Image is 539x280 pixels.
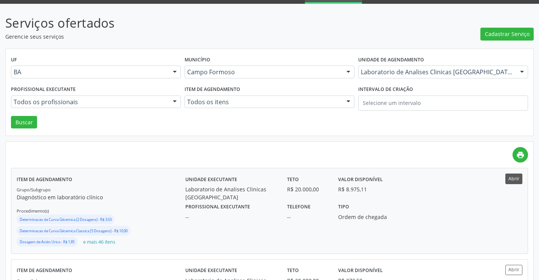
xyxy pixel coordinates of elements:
[338,265,383,277] label: Valor disponível
[20,239,75,244] small: Dosagem de Acido Urico - R$ 1,85
[14,98,165,106] span: Todos os profissionais
[17,193,185,201] p: Diagnóstico em laboratório clínico
[14,68,165,76] span: BA
[5,33,375,41] p: Gerencie seus serviços
[338,185,367,193] div: R$ 8.975,11
[358,95,528,111] input: Selecione um intervalo
[185,265,237,277] label: Unidade executante
[187,68,339,76] span: Campo Formoso
[17,187,51,192] small: Grupo/Subgrupo
[185,84,240,95] label: Item de agendamento
[20,217,112,222] small: Determinacao de Curva Glicemica (2 Dosagens) - R$ 3,63
[80,237,118,247] button: e mais 46 itens
[287,185,328,193] div: R$ 20.000,00
[358,84,413,95] label: Intervalo de criação
[485,30,530,38] span: Cadastrar Serviço
[17,265,72,277] label: Item de agendamento
[505,174,522,184] button: Abrir
[358,54,424,66] label: Unidade de agendamento
[20,228,127,233] small: Determinacao de Curva Glicemica Classica (5 Dosagens) - R$ 10,00
[17,174,72,185] label: Item de agendamento
[361,68,513,76] span: Laboratorio de Analises Clinicas [GEOGRAPHIC_DATA]
[287,201,311,213] label: Telefone
[185,201,250,213] label: Profissional executante
[338,174,383,185] label: Valor disponível
[185,54,210,66] label: Município
[5,14,375,33] p: Serviços ofertados
[185,213,276,221] div: --
[513,147,528,163] a: print
[505,265,522,275] button: Abrir
[185,174,237,185] label: Unidade executante
[516,151,525,159] i: print
[17,208,49,214] small: Procedimento(s)
[185,185,276,201] div: Laboratorio de Analises Clinicas [GEOGRAPHIC_DATA]
[187,98,339,106] span: Todos os itens
[11,54,17,66] label: UF
[287,213,328,221] div: --
[338,201,349,213] label: Tipo
[287,265,299,277] label: Teto
[11,84,76,95] label: Profissional executante
[287,174,299,185] label: Teto
[338,213,404,221] div: Ordem de chegada
[480,28,534,41] button: Cadastrar Serviço
[11,116,37,129] button: Buscar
